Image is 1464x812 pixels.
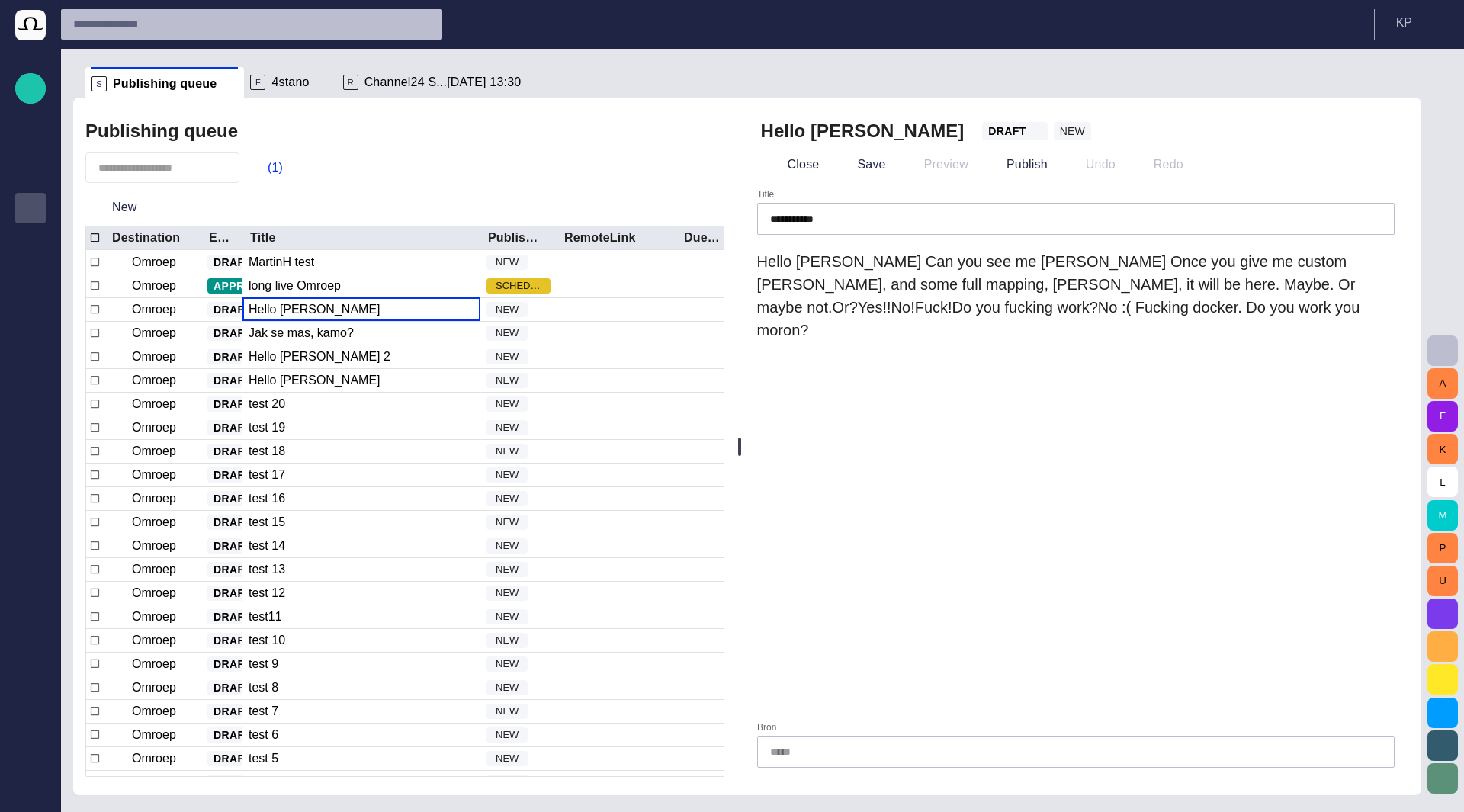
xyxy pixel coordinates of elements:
[21,260,40,275] p: Media
[207,255,273,270] button: DRAFT
[207,538,273,554] button: DRAFT
[486,302,528,317] span: NEW
[1427,401,1458,432] button: F
[15,254,46,284] div: Media
[486,586,528,601] span: NEW
[486,467,528,483] span: NEW
[486,609,528,624] span: NEW
[132,442,176,461] p: Omroep
[15,589,46,620] div: AI Assistant
[1427,368,1458,399] button: A
[21,168,40,187] span: Story folders
[15,132,46,650] ul: main menu
[249,254,314,271] div: MartinH test
[249,703,278,720] div: test 7
[132,655,176,673] p: Omroep
[207,420,273,435] button: DRAFT
[15,10,46,40] img: Octopus News Room
[207,349,273,364] button: DRAFT
[249,538,285,554] div: test 14
[112,230,180,246] div: Destination
[21,351,40,367] p: CREW
[21,199,40,214] p: Publishing queue
[486,704,528,719] span: NEW
[249,727,278,743] div: test 6
[21,229,40,245] p: Publishing queue KKK
[564,230,636,246] div: RemoteLink
[1427,566,1458,596] button: U
[21,321,40,336] p: Administration
[207,491,273,506] button: DRAFT
[757,188,774,201] label: Title
[207,302,273,317] button: DRAFT
[113,76,217,91] span: Publishing queue
[761,119,965,143] h2: Hello Karel
[486,255,528,270] span: NEW
[249,561,285,578] div: test 13
[486,491,528,506] span: NEW
[1384,9,1455,37] button: KP
[132,631,176,650] p: Omroep
[15,406,46,437] div: Media-test with filter
[486,680,528,695] span: NEW
[132,371,176,390] p: Omroep
[761,151,825,178] button: Close
[486,373,528,388] span: NEW
[486,562,528,577] span: NEW
[486,349,528,364] span: NEW
[21,595,40,614] span: AI Assistant
[21,443,40,461] span: [PERSON_NAME]'s media (playout)
[207,656,273,672] button: DRAFT
[249,301,380,318] div: Hello Karel
[132,253,176,271] p: Omroep
[343,75,358,90] p: R
[249,419,285,436] div: test 19
[207,326,273,341] button: DRAFT
[207,515,273,530] button: DRAFT
[21,382,40,400] span: Planning Process
[21,473,40,492] span: My OctopusX
[15,620,46,650] div: Octopus
[132,489,176,508] p: Omroep
[21,626,40,644] span: Octopus
[684,230,721,246] div: Due date
[830,151,891,178] button: Save
[21,138,40,153] p: Rundowns
[21,382,40,397] p: Planning Process
[486,538,528,554] span: NEW
[15,193,46,223] div: Publishing queue
[249,514,285,531] div: test 15
[207,609,273,624] button: DRAFT
[207,373,273,388] button: DRAFT
[132,466,176,484] p: Omroep
[1396,14,1412,32] p: K P
[21,565,40,580] p: [URL][DOMAIN_NAME]
[207,467,273,483] button: DRAFT
[757,253,1360,339] span: Hello [PERSON_NAME] Can you see me [PERSON_NAME] Once you give me custom [PERSON_NAME], and some ...
[207,633,273,648] button: DRAFT
[249,372,380,389] div: Hello Karel
[271,75,309,90] span: 4stano
[21,138,40,156] span: Rundowns
[132,726,176,744] p: Omroep
[249,656,278,672] div: test 9
[21,290,40,309] span: Planning
[132,348,176,366] p: Omroep
[91,76,107,91] p: S
[486,420,528,435] span: NEW
[486,278,551,294] span: SCHEDULED
[21,504,40,522] span: Social Media
[1427,434,1458,464] button: K
[486,444,528,459] span: NEW
[249,608,282,625] div: test11
[15,437,46,467] div: [PERSON_NAME]'s media (playout)
[207,444,273,459] button: DRAFT
[488,230,544,246] div: Publishing status
[207,751,273,766] button: DRAFT
[132,277,176,295] p: Omroep
[207,562,273,577] button: DRAFT
[21,534,40,550] p: Editorial Admin
[244,67,336,98] div: F4stano
[1427,500,1458,531] button: M
[249,490,285,507] div: test 16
